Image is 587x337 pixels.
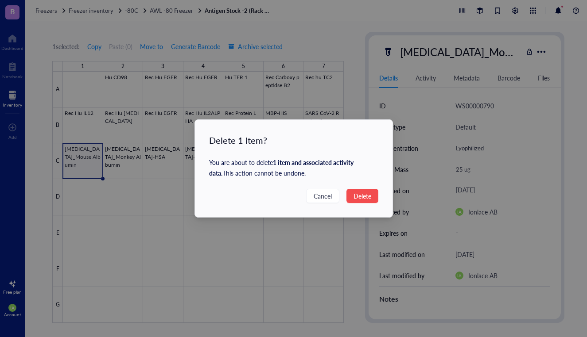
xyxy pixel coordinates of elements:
[209,134,378,146] div: Delete 1 item?
[314,191,332,201] span: Cancel
[354,191,371,201] span: Delete
[209,157,378,178] div: You are about to delete This action cannot be undone.
[306,189,339,203] button: Cancel
[209,158,354,177] strong: 1 item and associated activity data .
[346,189,378,203] button: Delete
